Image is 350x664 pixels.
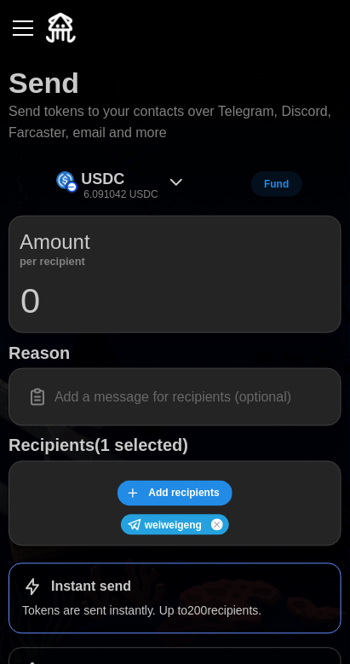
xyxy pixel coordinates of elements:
button: Fund [251,171,301,197]
p: weiweigeng [145,519,202,534]
h1: Recipients (1 selected) [9,435,341,457]
p: per recipient [20,257,90,266]
h1: Send [9,64,79,101]
h1: Reason [9,342,341,364]
p: Amount [20,227,90,257]
p: USDC [81,167,124,192]
input: Add a message for recipients (optional) [20,379,330,415]
input: 0 [20,280,330,322]
span: Fund [264,172,289,196]
button: Add recipients [118,481,232,506]
h1: Instant send [51,579,131,597]
button: Remove user [211,519,223,531]
p: Tokens are sent instantly. Up to 200 recipients. [22,603,328,620]
p: 6.091042 USDC [83,188,158,202]
p: Send tokens to your contacts over Telegram, Discord, Farcaster, email and more [9,101,341,144]
img: Quidli [46,13,76,43]
span: Add recipients [148,482,219,505]
img: USDC (on Base) [56,171,74,189]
